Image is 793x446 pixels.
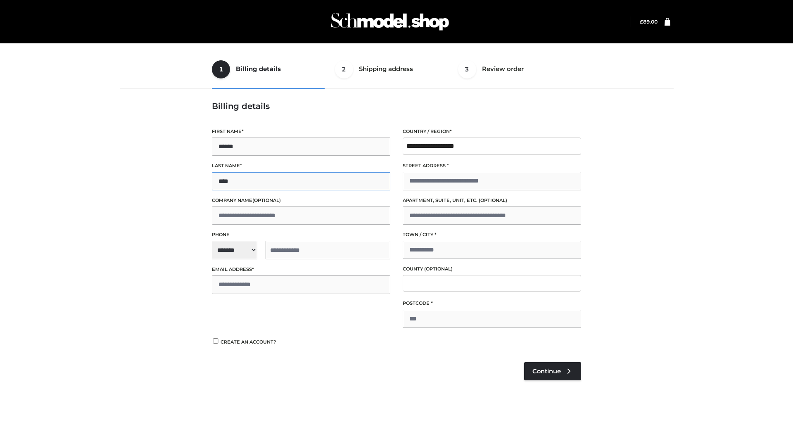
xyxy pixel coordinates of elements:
span: Continue [532,368,561,375]
h3: Billing details [212,101,581,111]
label: First name [212,128,390,135]
label: Email address [212,266,390,273]
label: Town / City [403,231,581,239]
label: Company name [212,197,390,204]
label: Country / Region [403,128,581,135]
label: County [403,265,581,273]
input: Create an account? [212,338,219,344]
label: Apartment, suite, unit, etc. [403,197,581,204]
a: Continue [524,362,581,380]
span: (optional) [424,266,453,272]
bdi: 89.00 [640,19,658,25]
span: (optional) [479,197,507,203]
a: £89.00 [640,19,658,25]
span: Create an account? [221,339,276,345]
span: (optional) [252,197,281,203]
label: Last name [212,162,390,170]
span: £ [640,19,643,25]
img: Schmodel Admin 964 [328,5,452,38]
label: Phone [212,231,390,239]
label: Postcode [403,299,581,307]
label: Street address [403,162,581,170]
